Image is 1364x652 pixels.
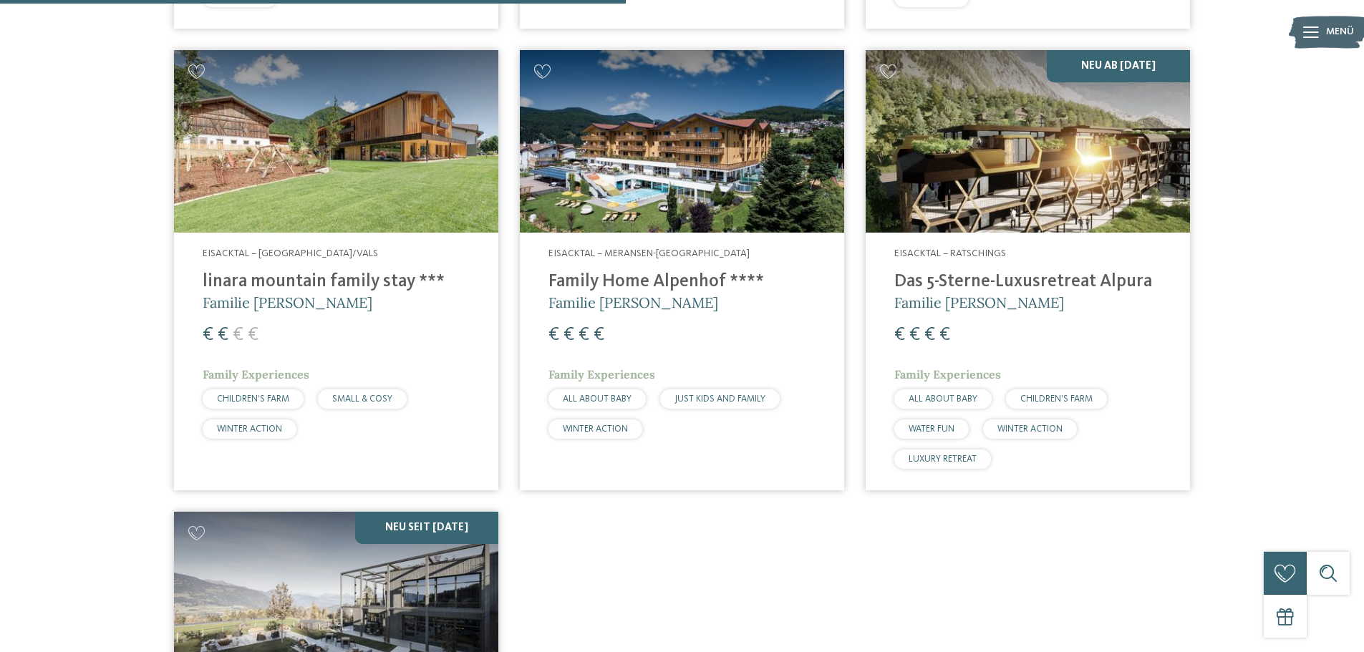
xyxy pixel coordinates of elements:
span: € [579,326,589,344]
span: € [548,326,559,344]
span: € [939,326,950,344]
span: WINTER ACTION [997,424,1063,434]
span: Family Experiences [548,367,655,381]
a: Familienhotels gesucht? Hier findet ihr die besten! Neu ab [DATE] Eisacktal – Ratschings Das 5-St... [866,50,1190,490]
a: Familienhotels gesucht? Hier findet ihr die besten! Eisacktal – [GEOGRAPHIC_DATA]/Vals linara mou... [174,50,498,490]
span: Familie [PERSON_NAME] [548,293,718,311]
span: JUST KIDS AND FAMILY [674,394,765,404]
span: € [909,326,920,344]
img: Family Home Alpenhof **** [520,50,844,233]
span: € [233,326,243,344]
span: € [594,326,604,344]
span: Family Experiences [203,367,309,381]
span: Familie [PERSON_NAME] [203,293,372,311]
span: WINTER ACTION [563,424,628,434]
span: € [248,326,258,344]
span: € [218,326,228,344]
img: Familienhotels gesucht? Hier findet ihr die besten! [174,50,498,233]
h4: Das 5-Sterne-Luxusretreat Alpura [894,271,1161,293]
span: € [203,326,213,344]
span: Eisacktal – Ratschings [894,248,1006,258]
span: Eisacktal – Meransen-[GEOGRAPHIC_DATA] [548,248,750,258]
span: Familie [PERSON_NAME] [894,293,1064,311]
span: WATER FUN [909,424,954,434]
span: CHILDREN’S FARM [1020,394,1093,404]
span: ALL ABOUT BABY [563,394,632,404]
span: € [924,326,935,344]
span: € [564,326,574,344]
span: Family Experiences [894,367,1001,381]
span: CHILDREN’S FARM [217,394,289,404]
img: Familienhotels gesucht? Hier findet ihr die besten! [866,50,1190,233]
span: Eisacktal – [GEOGRAPHIC_DATA]/Vals [203,248,378,258]
span: ALL ABOUT BABY [909,394,977,404]
span: SMALL & COSY [332,394,392,404]
span: € [894,326,905,344]
span: LUXURY RETREAT [909,454,977,464]
span: WINTER ACTION [217,424,282,434]
a: Familienhotels gesucht? Hier findet ihr die besten! Eisacktal – Meransen-[GEOGRAPHIC_DATA] Family... [520,50,844,490]
h4: linara mountain family stay *** [203,271,470,293]
h4: Family Home Alpenhof **** [548,271,816,293]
